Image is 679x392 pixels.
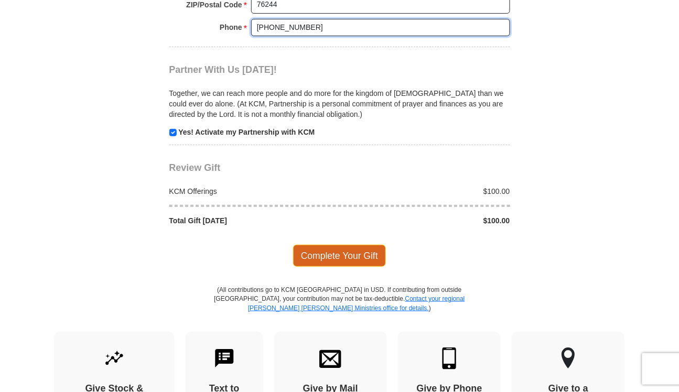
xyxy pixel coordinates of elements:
[319,347,341,369] img: envelope.svg
[178,128,315,136] strong: Yes! Activate my Partnership with KCM
[169,64,277,75] span: Partner With Us [DATE]!
[340,215,516,226] div: $100.00
[561,347,576,369] img: other-region
[220,20,242,35] strong: Phone
[340,186,516,197] div: $100.00
[164,186,340,197] div: KCM Offerings
[169,88,510,119] p: Together, we can reach more people and do more for the kingdom of [DEMOGRAPHIC_DATA] than we coul...
[214,286,466,331] p: (All contributions go to KCM [GEOGRAPHIC_DATA] in USD. If contributing from outside [GEOGRAPHIC_D...
[213,347,235,369] img: text-to-give.svg
[169,162,221,173] span: Review Gift
[164,215,340,226] div: Total Gift [DATE]
[248,295,465,311] a: Contact your regional [PERSON_NAME] [PERSON_NAME] Ministries office for details.
[293,245,386,267] span: Complete Your Gift
[438,347,460,369] img: mobile.svg
[103,347,125,369] img: give-by-stock.svg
